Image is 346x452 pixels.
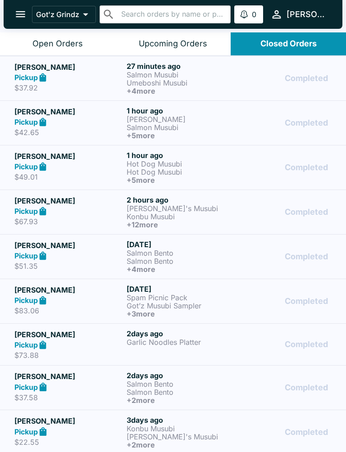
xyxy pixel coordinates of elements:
[127,416,163,425] span: 3 days ago
[127,62,235,71] h6: 27 minutes ago
[127,221,235,229] h6: + 12 more
[260,39,317,49] div: Closed Orders
[14,285,123,295] h5: [PERSON_NAME]
[127,79,235,87] p: Umeboshi Musubi
[127,338,235,346] p: Garlic Noodles Platter
[14,240,123,251] h5: [PERSON_NAME]
[127,371,163,380] span: 2 days ago
[287,9,328,20] div: [PERSON_NAME]
[14,340,38,349] strong: Pickup
[127,388,235,396] p: Salmon Bento
[127,396,235,404] h6: + 2 more
[36,10,79,19] p: Got'z Grindz
[14,329,123,340] h5: [PERSON_NAME]
[127,160,235,168] p: Hot Dog Musubi
[127,302,235,310] p: Got’z Musubi Sampler
[14,438,123,447] p: $22.55
[127,257,235,265] p: Salmon Bento
[14,128,123,137] p: $42.65
[14,371,123,382] h5: [PERSON_NAME]
[127,204,235,212] p: [PERSON_NAME]'s Musubi
[127,212,235,221] p: Konbu Musubi
[9,3,32,26] button: open drawer
[127,380,235,388] p: Salmon Bento
[127,168,235,176] p: Hot Dog Musubi
[267,5,332,24] button: [PERSON_NAME]
[127,176,235,184] h6: + 5 more
[14,106,123,117] h5: [PERSON_NAME]
[14,207,38,216] strong: Pickup
[127,329,163,338] span: 2 days ago
[127,294,235,302] p: Spam Picnic Pack
[14,172,123,181] p: $49.01
[127,106,235,115] h6: 1 hour ago
[127,195,235,204] h6: 2 hours ago
[127,425,235,433] p: Konbu Musubi
[14,83,123,92] p: $37.92
[14,416,123,426] h5: [PERSON_NAME]
[127,151,235,160] h6: 1 hour ago
[14,351,123,360] p: $73.88
[14,427,38,436] strong: Pickup
[127,123,235,131] p: Salmon Musubi
[14,73,38,82] strong: Pickup
[127,115,235,123] p: [PERSON_NAME]
[118,8,227,21] input: Search orders by name or phone number
[14,383,38,392] strong: Pickup
[14,162,38,171] strong: Pickup
[32,39,83,49] div: Open Orders
[14,296,38,305] strong: Pickup
[139,39,207,49] div: Upcoming Orders
[127,71,235,79] p: Salmon Musubi
[127,265,235,273] h6: + 4 more
[127,249,235,257] p: Salmon Bento
[32,6,96,23] button: Got'z Grindz
[14,62,123,72] h5: [PERSON_NAME]
[127,240,235,249] h6: [DATE]
[127,310,235,318] h6: + 3 more
[14,262,123,271] p: $51.35
[252,10,256,19] p: 0
[14,118,38,127] strong: Pickup
[14,195,123,206] h5: [PERSON_NAME]
[14,393,123,402] p: $37.58
[14,217,123,226] p: $67.93
[127,131,235,140] h6: + 5 more
[14,151,123,162] h5: [PERSON_NAME]
[127,441,235,449] h6: + 2 more
[127,87,235,95] h6: + 4 more
[14,306,123,315] p: $83.06
[14,251,38,260] strong: Pickup
[127,433,235,441] p: [PERSON_NAME]'s Musubi
[127,285,235,294] h6: [DATE]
